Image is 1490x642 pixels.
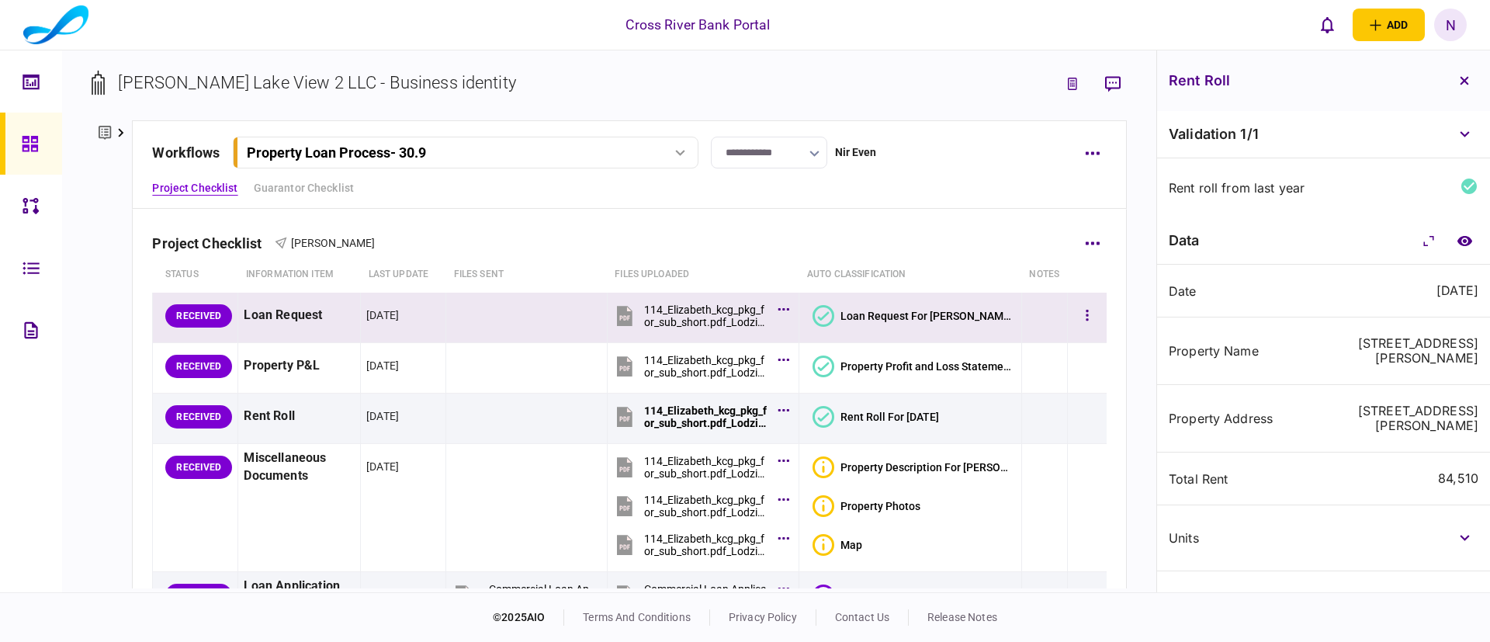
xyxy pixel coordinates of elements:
th: notes [1021,257,1067,293]
div: [PERSON_NAME] Lake View 2 LLC - Business identity [118,70,515,95]
div: units [1169,532,1318,544]
button: open adding identity options [1353,9,1425,41]
th: files sent [446,257,608,293]
img: client company logo [23,5,88,44]
button: open notifications list [1311,9,1343,41]
div: Loan Request [244,298,355,333]
button: 114_Elizabeth_kcg_pkg_for_sub_short.pdf_Lodzia_Rotex,LTD_Gli_Holdings,_LLC_18cc1cafbd20bfa3 - Pag... [613,449,786,484]
div: Loan Application Form [244,578,355,613]
div: [STREET_ADDRESS][PERSON_NAME] [1330,336,1479,366]
div: Bad quality [813,534,834,556]
div: Project Checklist [152,235,274,252]
button: Loan Request For Elizabeth Lake View 2 LLC [813,305,1015,327]
button: 114_Elizabeth_kcg_pkg_for_sub_short.pdf_Lodzia_Rotex,LTD_Gli_Holdings,_LLC_18cc1cafbd20bfa3 - Pag... [613,488,786,523]
a: compare to document [1450,227,1478,255]
button: Commercial Loan Application.pdf [613,578,786,613]
div: [DATE] [366,307,399,323]
button: 114_Elizabeth_kcg_pkg_for_sub_short.pdf_Lodzia_Rotex,LTD_Gli_Holdings,_LLC_18cc1cafbd20bfa3 - Pag... [613,527,786,562]
div: data [1169,233,1200,248]
div: Rent Roll For 01/12/2024 [840,411,939,423]
div: 1 [1473,590,1478,605]
button: 114_Elizabeth_kcg_pkg_for_sub_short.pdf_Lodzia_Rotex,LTD_Gli_Holdings,_LLC_18cc1cafbd20bfa3.pdf [613,298,786,333]
th: last update [361,257,446,293]
div: RECEIVED [165,456,232,479]
div: Property Profit and Loss Statement For Elizabeth Lake View 2 LLC [840,360,1015,373]
th: Files uploaded [607,257,799,293]
div: Cross River Bank Portal [625,15,770,35]
div: 114_Elizabeth_kcg_pkg_for_sub_short.pdf_Lodzia_Rotex,LTD_Gli_Holdings,_LLC_18cc1cafbd20bfa3 - Pag... [644,533,771,557]
button: Collapse/Expand All [1415,227,1443,255]
div: © 2025 AIO [493,609,564,626]
span: 1 / 1 [1240,126,1258,142]
button: Commercial Loan Application.pdf [452,578,594,613]
div: workflows [152,142,220,163]
button: Bad qualityProperty Description For Elizabeth Lake View 2 LLC [813,456,1015,478]
button: link to underwriting page [1059,70,1086,98]
div: 114_Elizabeth_kcg_pkg_for_sub_short.pdf_Lodzia_Rotex,LTD_Gli_Holdings,_LLC_18cc1cafbd20bfa3 - Pag... [644,404,771,429]
button: Property Loan Process- 30.9 [233,137,698,168]
div: version [1169,592,1318,604]
div: 114_Elizabeth_kcg_pkg_for_sub_short.pdf_Lodzia_Rotex,LTD_Gli_Holdings,_LLC_18cc1cafbd20bfa3 - Pag... [644,354,771,379]
div: 114_Elizabeth_kcg_pkg_for_sub_short.pdf_Lodzia_Rotex,LTD_Gli_Holdings,_LLC_18cc1cafbd20bfa3.pdf [644,304,771,328]
div: total rent [1169,473,1318,485]
div: Property Description For Elizabeth Lake View 2 LLC [840,461,1015,474]
th: status [153,257,238,293]
div: Rent Roll [244,399,355,434]
div: Bad quality [813,495,834,517]
div: Nir Even [835,144,877,161]
a: terms and conditions [583,611,691,623]
div: [DATE] [366,358,399,373]
div: property name [1169,345,1318,357]
span: Validation [1169,126,1236,142]
a: privacy policy [729,611,797,623]
a: Project Checklist [152,180,237,196]
div: Property Loan Process - 30.9 [247,144,426,161]
button: 114_Elizabeth_kcg_pkg_for_sub_short.pdf_Lodzia_Rotex,LTD_Gli_Holdings,_LLC_18cc1cafbd20bfa3 - Pag... [613,399,786,434]
button: 114_Elizabeth_kcg_pkg_for_sub_short.pdf_Lodzia_Rotex,LTD_Gli_Holdings,_LLC_18cc1cafbd20bfa3 - Pag... [613,349,786,383]
button: Property Profit and Loss Statement For Elizabeth Lake View 2 LLC [813,356,1015,377]
a: Guarantor Checklist [254,180,355,196]
div: Property P&L [244,349,355,383]
h3: Rent Roll [1169,74,1230,88]
div: Rent roll from last year [1169,182,1318,194]
th: auto classification [799,257,1021,293]
div: [DATE] [366,408,399,424]
div: Loan Request For Elizabeth Lake View 2 LLC [840,310,1015,322]
div: Map [840,539,862,551]
div: [STREET_ADDRESS][PERSON_NAME] [1330,404,1479,433]
div: [DATE] [366,459,399,474]
button: Bad qualityProperty Photos [813,495,920,517]
th: Information item [238,257,361,293]
div: Bad quality [813,456,834,478]
div: Property Photos [840,500,920,512]
div: 84,510 [1438,471,1478,486]
a: release notes [927,611,997,623]
div: RECEIVED [165,405,232,429]
div: property address [1169,412,1318,425]
button: Rent Roll For 01/12/2024 [813,406,939,428]
div: [DATE] [366,587,399,602]
div: Date [1169,285,1318,297]
div: Miscellaneous Documents [244,449,355,485]
div: Commercial Loan Application.pdf [644,583,771,608]
div: RECEIVED [165,584,232,607]
a: contact us [835,611,889,623]
div: 114_Elizabeth_kcg_pkg_for_sub_short.pdf_Lodzia_Rotex,LTD_Gli_Holdings,_LLC_18cc1cafbd20bfa3 - Pag... [644,455,771,480]
span: [PERSON_NAME] [291,237,376,249]
button: N [1434,9,1467,41]
div: 114_Elizabeth_kcg_pkg_for_sub_short.pdf_Lodzia_Rotex,LTD_Gli_Holdings,_LLC_18cc1cafbd20bfa3 - Pag... [644,494,771,519]
div: RECEIVED [165,304,232,328]
button: Identity application form [813,585,962,606]
div: [DATE] [1436,283,1478,298]
div: Commercial Loan Application.pdf [489,583,594,608]
div: RECEIVED [165,355,232,378]
button: Bad qualityMap [813,534,862,556]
